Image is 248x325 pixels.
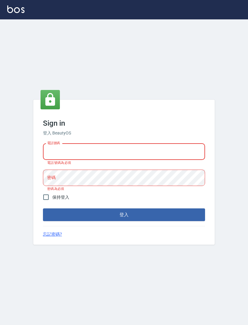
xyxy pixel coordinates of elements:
[47,161,201,165] p: 電話號碼為必填
[47,187,201,191] p: 密碼為必填
[43,208,205,221] button: 登入
[47,141,60,145] label: 電話號碼
[7,5,24,13] img: Logo
[43,130,205,136] h6: 登入 BeautyOS
[43,119,205,128] h3: Sign in
[52,194,69,201] span: 保持登入
[43,231,62,237] a: 忘記密碼?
